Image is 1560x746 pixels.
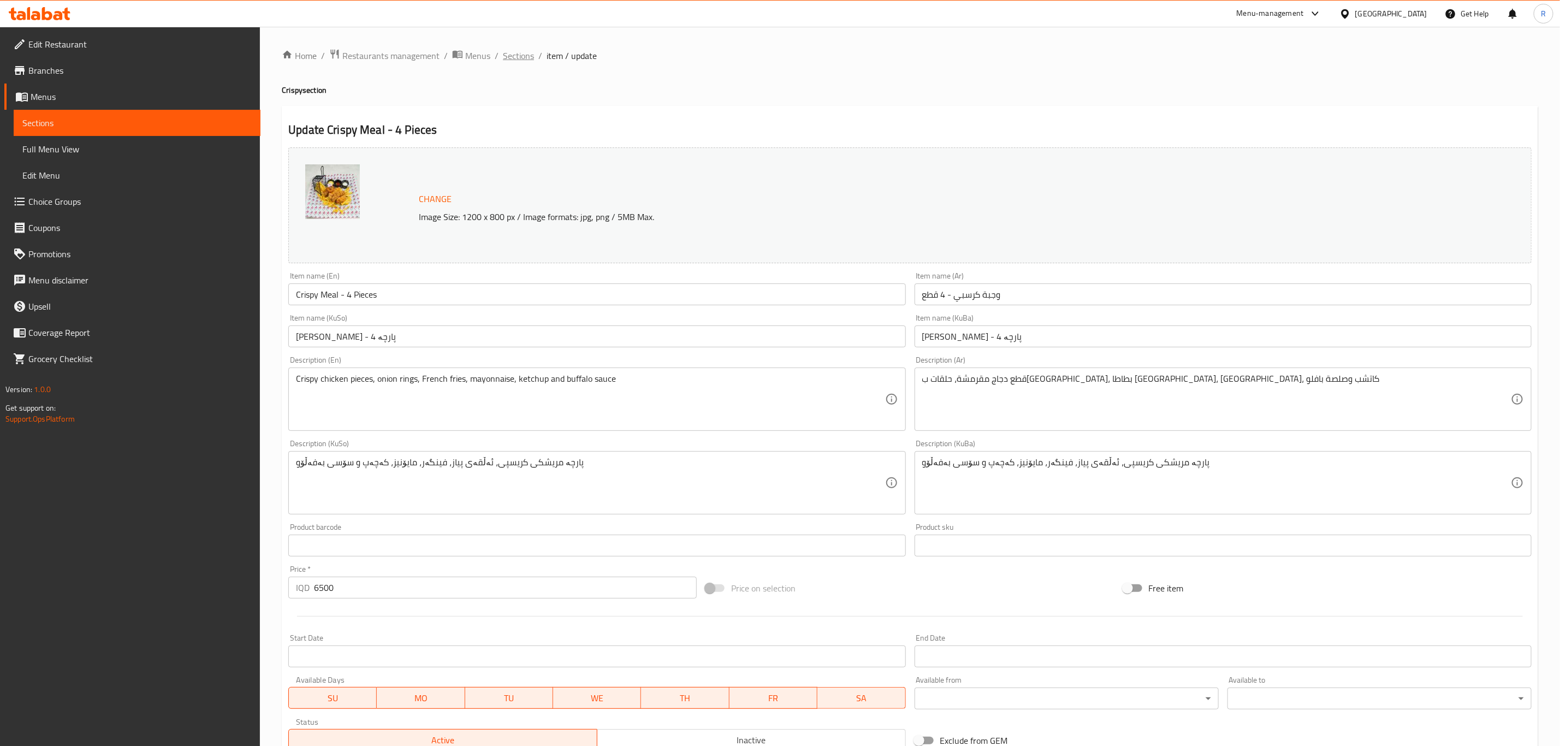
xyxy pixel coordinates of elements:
div: [GEOGRAPHIC_DATA] [1355,8,1427,20]
span: Menu disclaimer [28,274,252,287]
input: Please enter product sku [915,535,1532,556]
a: Upsell [4,293,260,319]
button: MO [377,687,465,709]
input: Please enter product barcode [288,535,905,556]
li: / [444,49,448,62]
input: Enter name Ar [915,283,1532,305]
textarea: قطع دجاج مقرمشة، حلقات ب[GEOGRAPHIC_DATA]، بطاطا [GEOGRAPHIC_DATA]، [GEOGRAPHIC_DATA]، كاتشب وصلص... [922,374,1511,425]
a: Promotions [4,241,260,267]
textarea: Crispy chicken pieces, onion rings, French fries, mayonnaise, ketchup and buffalo sauce [296,374,885,425]
span: item / update [547,49,597,62]
span: Get support on: [5,401,56,415]
span: Coverage Report [28,326,252,339]
button: SU [288,687,377,709]
a: Grocery Checklist [4,346,260,372]
input: Enter name KuSo [288,325,905,347]
a: Sections [14,110,260,136]
span: WE [557,690,637,706]
a: Menu disclaimer [4,267,260,293]
span: Grocery Checklist [28,352,252,365]
input: Enter name KuBa [915,325,1532,347]
span: SA [822,690,901,706]
input: Please enter price [314,577,697,599]
span: SU [293,690,372,706]
div: ​ [915,688,1219,709]
input: Enter name En [288,283,905,305]
a: Menus [452,49,490,63]
a: Choice Groups [4,188,260,215]
span: Sections [22,116,252,129]
a: Coverage Report [4,319,260,346]
img: Flamingo_BurgerCrispy%C2%A0Mea638929609934022777.jpg [305,164,360,219]
button: Change [414,188,456,210]
button: WE [553,687,641,709]
li: / [321,49,325,62]
span: Menus [31,90,252,103]
a: Support.OpsPlatform [5,412,75,426]
span: Coupons [28,221,252,234]
span: Edit Restaurant [28,38,252,51]
a: Full Menu View [14,136,260,162]
a: Edit Restaurant [4,31,260,57]
textarea: پارچە مریشکی کریسپی، ئەڵقەی پیاز، فینگەر، مایۆنیز، کەچەپ و سۆسی بەفەڵۆو [296,457,885,509]
span: 1.0.0 [34,382,51,396]
nav: breadcrumb [282,49,1538,63]
button: TH [641,687,729,709]
span: Change [419,191,452,207]
p: Image Size: 1200 x 800 px / Image formats: jpg, png / 5MB Max. [414,210,1321,223]
span: Edit Menu [22,169,252,182]
span: Upsell [28,300,252,313]
button: FR [729,687,817,709]
span: Restaurants management [342,49,440,62]
span: R [1541,8,1546,20]
span: Menus [465,49,490,62]
span: FR [734,690,813,706]
button: SA [817,687,905,709]
span: MO [381,690,460,706]
span: Version: [5,382,32,396]
a: Coupons [4,215,260,241]
span: Full Menu View [22,143,252,156]
a: Restaurants management [329,49,440,63]
a: Home [282,49,317,62]
div: ​ [1227,688,1532,709]
a: Menus [4,84,260,110]
li: / [495,49,499,62]
span: TH [645,690,725,706]
h4: Crispy section [282,85,1538,96]
button: TU [465,687,553,709]
span: Choice Groups [28,195,252,208]
p: IQD [296,581,310,594]
h2: Update Crispy Meal - 4 Pieces [288,122,1532,138]
textarea: پارچە مریشکی کریسپی، ئەڵقەی پیاز، فینگەر، مایۆنیز، کەچەپ و سۆسی بەفەڵۆو [922,457,1511,509]
span: Promotions [28,247,252,260]
span: Branches [28,64,252,77]
span: Price on selection [731,582,796,595]
span: Free item [1149,582,1184,595]
a: Branches [4,57,260,84]
a: Sections [503,49,534,62]
span: TU [470,690,549,706]
a: Edit Menu [14,162,260,188]
div: Menu-management [1237,7,1304,20]
li: / [538,49,542,62]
